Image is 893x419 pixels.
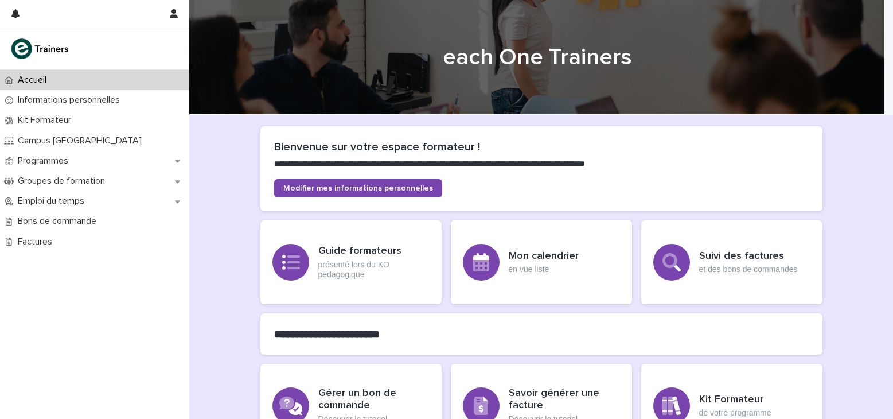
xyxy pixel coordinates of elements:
p: présenté lors du KO pédagogique [318,260,430,280]
p: Kit Formateur [13,115,80,126]
p: Campus [GEOGRAPHIC_DATA] [13,135,151,146]
a: Suivi des factureset des bons de commandes [641,220,822,304]
img: K0CqGN7SDeD6s4JG8KQk [9,37,72,60]
p: en vue liste [509,265,579,274]
p: de votre programme [699,408,771,418]
p: Bons de commande [13,216,106,227]
p: Programmes [13,156,77,166]
h1: each One Trainers [256,44,818,71]
h3: Kit Formateur [699,394,771,406]
h3: Suivi des factures [699,250,798,263]
p: Groupes de formation [13,176,114,187]
p: Emploi du temps [13,196,93,207]
h3: Guide formateurs [318,245,430,258]
h3: Savoir générer une facture [509,387,620,412]
h2: Bienvenue sur votre espace formateur ! [274,140,809,154]
a: Guide formateursprésenté lors du KO pédagogique [260,220,442,304]
p: et des bons de commandes [699,265,798,274]
h3: Mon calendrier [509,250,579,263]
p: Factures [13,236,61,247]
h3: Gérer un bon de commande [318,387,430,412]
a: Modifier mes informations personnelles [274,179,442,197]
span: Modifier mes informations personnelles [283,184,433,192]
p: Accueil [13,75,56,86]
p: Informations personnelles [13,95,129,106]
a: Mon calendrieren vue liste [451,220,632,304]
